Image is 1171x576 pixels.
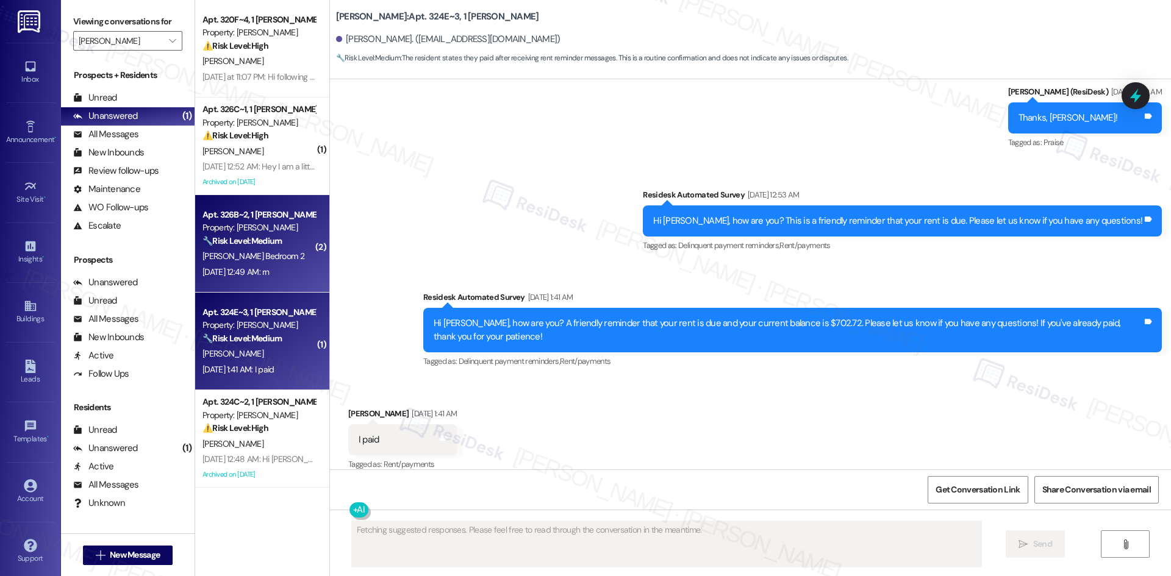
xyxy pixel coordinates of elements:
[423,352,1162,370] div: Tagged as:
[6,535,55,568] a: Support
[1044,137,1064,148] span: Praise
[6,176,55,209] a: Site Visit •
[179,107,195,126] div: (1)
[459,356,560,366] span: Delinquent payment reminders ,
[110,549,160,561] span: New Message
[1034,476,1159,503] button: Share Conversation via email
[1019,539,1028,549] i: 
[179,439,195,458] div: (1)
[1008,85,1162,102] div: [PERSON_NAME] (ResiDesk)
[73,201,148,214] div: WO Follow-ups
[42,253,44,261] span: •
[6,416,55,449] a: Templates •
[202,40,268,51] strong: ⚠️ Risk Level: High
[336,33,560,46] div: [PERSON_NAME]. ([EMAIL_ADDRESS][DOMAIN_NAME])
[560,356,611,366] span: Rent/payments
[336,10,539,23] b: [PERSON_NAME]: Apt. 324E~3, 1 [PERSON_NAME]
[202,266,270,277] div: [DATE] 12:49 AM: rn
[73,12,182,31] label: Viewing conversations for
[201,467,317,482] div: Archived on [DATE]
[96,550,105,560] i: 
[202,319,315,332] div: Property: [PERSON_NAME]
[1033,538,1052,550] span: Send
[73,424,117,436] div: Unread
[6,296,55,329] a: Buildings
[423,291,1162,308] div: Residesk Automated Survey
[73,128,138,141] div: All Messages
[359,433,379,446] div: I paid
[202,116,315,129] div: Property: [PERSON_NAME]
[83,546,173,565] button: New Message
[61,69,195,82] div: Prospects + Residents
[73,313,138,325] div: All Messages
[73,294,117,307] div: Unread
[1008,133,1162,151] div: Tagged as:
[44,193,46,202] span: •
[936,483,1020,496] span: Get Conversation Link
[643,236,1162,254] div: Tagged as:
[653,215,1142,227] div: Hi [PERSON_NAME], how are you? This is a friendly reminder that your rent is due. Please let us k...
[47,433,49,441] span: •
[202,306,315,319] div: Apt. 324E~3, 1 [PERSON_NAME]
[6,475,55,508] a: Account
[73,442,138,455] div: Unanswered
[352,521,981,567] textarea: Fetching suggested responses. Please feel free to read through the conversation in the meantime.
[202,364,274,375] div: [DATE] 1:41 AM: I paid
[201,174,317,190] div: Archived on [DATE]
[202,146,263,157] span: [PERSON_NAME]
[18,10,43,33] img: ResiDesk Logo
[1042,483,1151,496] span: Share Conversation via email
[73,219,121,232] div: Escalate
[1108,85,1162,98] div: [DATE] 5:30 AM
[1121,539,1130,549] i: 
[73,478,138,491] div: All Messages
[928,476,1028,503] button: Get Conversation Link
[525,291,573,304] div: [DATE] 1:41 AM
[202,221,315,234] div: Property: [PERSON_NAME]
[745,188,799,201] div: [DATE] 12:53 AM
[202,348,263,359] span: [PERSON_NAME]
[73,331,144,344] div: New Inbounds
[73,91,117,104] div: Unread
[73,165,159,177] div: Review follow-ups
[202,71,390,82] div: [DATE] at 11:07 PM: Hi following up about my message
[336,53,401,63] strong: 🔧 Risk Level: Medium
[202,396,315,408] div: Apt. 324C~2, 1 [PERSON_NAME]
[409,407,457,420] div: [DATE] 1:41 AM
[202,55,263,66] span: [PERSON_NAME]
[169,36,176,46] i: 
[61,401,195,414] div: Residents
[779,240,831,251] span: Rent/payments
[202,208,315,221] div: Apt. 326B~2, 1 [PERSON_NAME]
[202,333,282,344] strong: 🔧 Risk Level: Medium
[202,26,315,39] div: Property: [PERSON_NAME]
[1019,112,1118,124] div: Thanks, [PERSON_NAME]!
[202,13,315,26] div: Apt. 320F~4, 1 [PERSON_NAME]
[434,317,1142,343] div: Hi [PERSON_NAME], how are you? A friendly reminder that your rent is due and your current balance...
[202,453,1046,464] div: [DATE] 12:48 AM: Hi [PERSON_NAME], how are you? We're checking in to ask if you have any question...
[678,240,779,251] span: Delinquent payment reminders ,
[54,133,56,142] span: •
[202,438,263,449] span: [PERSON_NAME]
[73,276,138,289] div: Unanswered
[202,161,583,172] div: [DATE] 12:52 AM: Hey I am a little confused. My profile says 700 ish. Will be by the office later...
[73,460,114,473] div: Active
[73,368,129,380] div: Follow Ups
[1006,530,1065,558] button: Send
[202,103,315,116] div: Apt. 326C~1, 1 [PERSON_NAME]
[73,183,140,196] div: Maintenance
[202,130,268,141] strong: ⚠️ Risk Level: High
[61,254,195,266] div: Prospects
[6,356,55,389] a: Leads
[202,422,268,433] strong: ⚠️ Risk Level: High
[73,349,114,362] div: Active
[73,497,125,510] div: Unknown
[348,455,457,473] div: Tagged as:
[384,459,435,469] span: Rent/payments
[73,146,144,159] div: New Inbounds
[6,56,55,89] a: Inbox
[202,409,315,422] div: Property: [PERSON_NAME]
[336,52,848,65] span: : The resident states they paid after receiving rent reminder messages. This is a routine confirm...
[643,188,1162,205] div: Residesk Automated Survey
[73,110,138,123] div: Unanswered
